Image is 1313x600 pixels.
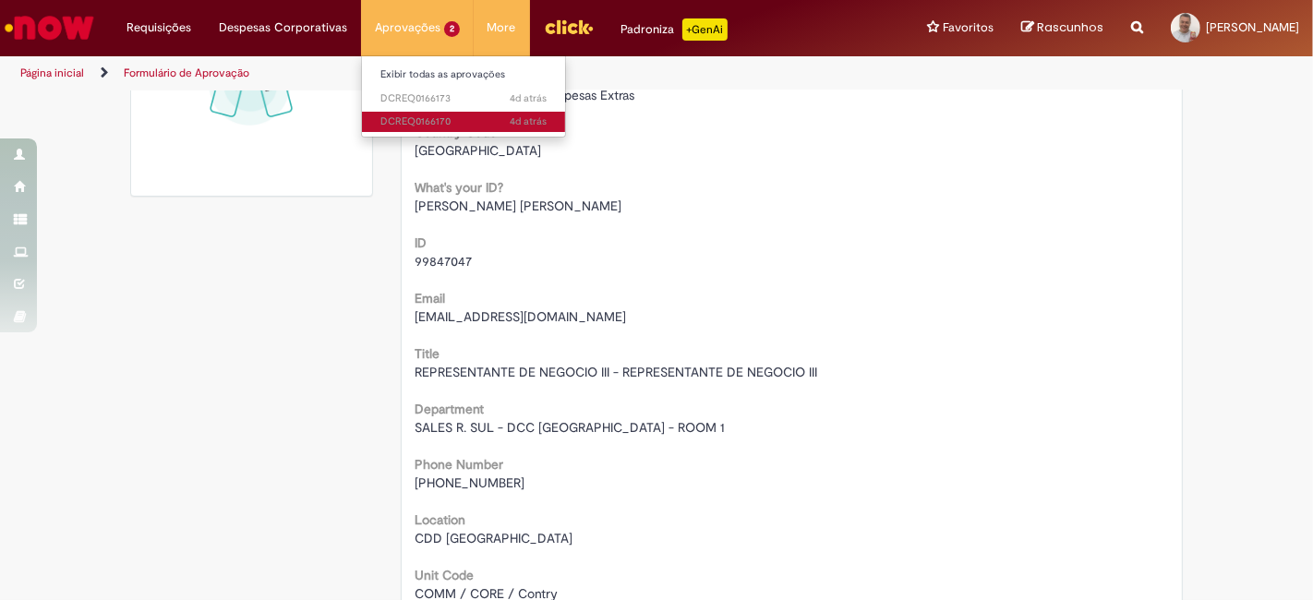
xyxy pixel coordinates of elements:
span: [EMAIL_ADDRESS][DOMAIN_NAME] [416,308,627,325]
span: 99847047 [416,253,473,270]
span: More [488,18,516,37]
b: Email [416,290,446,306]
span: Requisições [126,18,191,37]
ul: Trilhas de página [14,56,861,90]
span: [PERSON_NAME] [1206,19,1299,35]
span: 4d atrás [510,114,547,128]
a: Aberto DCREQ0166173 : [362,89,565,109]
img: click_logo_yellow_360x200.png [544,13,594,41]
a: Aberto DCREQ0166170 : [362,112,565,132]
b: Title [416,345,440,362]
span: 4d atrás [510,91,547,105]
b: ID [416,234,428,251]
b: Location [416,511,466,528]
span: SALES R. SUL - DCC [GEOGRAPHIC_DATA] - ROOM 1 [416,419,726,436]
a: Formulário de Aprovação [124,66,249,80]
time: 25/08/2025 07:41:53 [510,91,547,105]
div: Padroniza [621,18,728,41]
span: Favoritos [943,18,994,37]
span: 2 [444,21,460,37]
span: Despesas Corporativas [219,18,347,37]
span: Rascunhos [1037,18,1103,36]
ul: Aprovações [361,55,566,138]
span: Aprovações [375,18,440,37]
span: CDD [GEOGRAPHIC_DATA] [416,530,573,546]
a: Página inicial [20,66,84,80]
p: +GenAi [682,18,728,41]
span: DCREQ0166170 [380,114,547,129]
b: What's your ID? [416,179,504,196]
span: [PHONE_NUMBER] [416,474,525,491]
span: [PERSON_NAME] [PERSON_NAME] [416,198,622,214]
b: Unit Code [416,567,475,583]
a: Exibir todas as aprovações [362,65,565,85]
a: Rascunhos [1021,19,1103,37]
span: [GEOGRAPHIC_DATA] [416,142,542,159]
time: 25/08/2025 07:41:52 [510,114,547,128]
b: Phone Number [416,456,504,473]
img: ServiceNow [2,9,97,46]
span: REPRESENTANTE DE NEGOCIO III - REPRESENTANTE DE NEGOCIO III [416,364,818,380]
span: DCREQ0166173 [380,91,547,106]
b: Department [416,401,485,417]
